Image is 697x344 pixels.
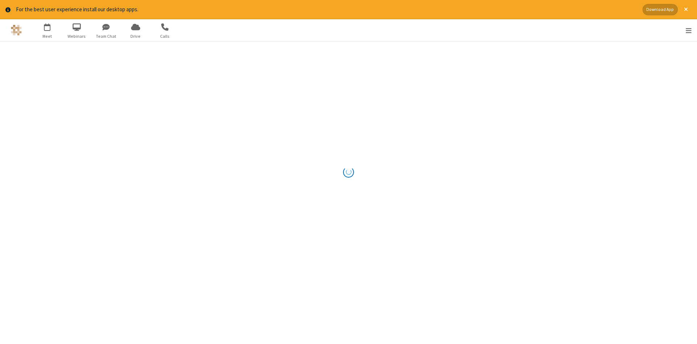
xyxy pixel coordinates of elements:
[122,33,149,40] span: Drive
[16,5,637,14] div: For the best user experience install our desktop apps.
[63,33,90,40] span: Webinars
[34,33,61,40] span: Meet
[676,19,697,41] div: Open menu
[151,33,179,40] span: Calls
[643,4,678,15] button: Download App
[11,25,22,36] img: QA Selenium DO NOT DELETE OR CHANGE
[680,4,692,15] button: Close alert
[93,33,120,40] span: Team Chat
[3,19,30,41] button: Logo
